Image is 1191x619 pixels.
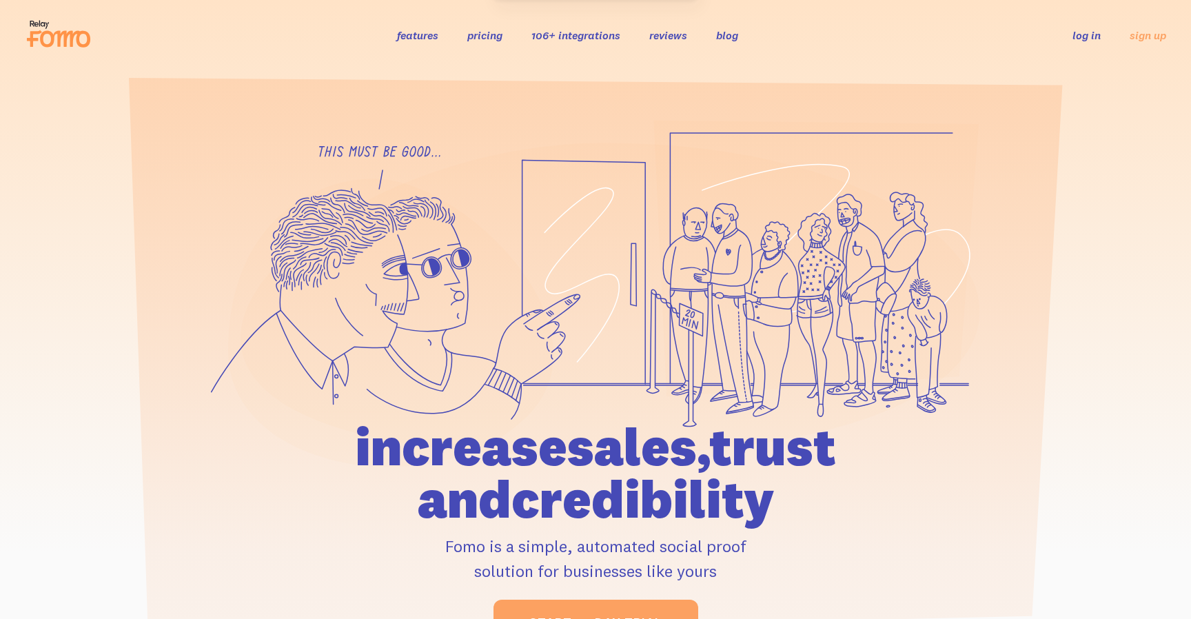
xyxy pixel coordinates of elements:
[467,28,502,42] a: pricing
[649,28,687,42] a: reviews
[531,28,620,42] a: 106+ integrations
[1130,28,1166,43] a: sign up
[1072,28,1101,42] a: log in
[716,28,738,42] a: blog
[276,534,915,583] p: Fomo is a simple, automated social proof solution for businesses like yours
[397,28,438,42] a: features
[276,420,915,525] h1: increase sales, trust and credibility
